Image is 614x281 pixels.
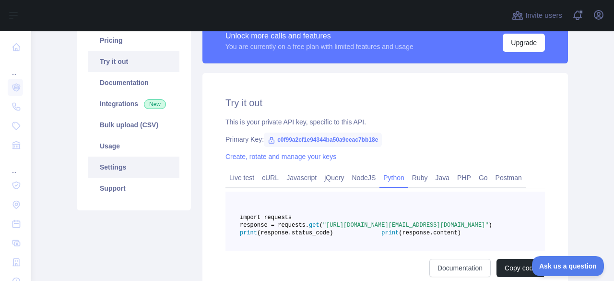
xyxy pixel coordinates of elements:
a: Usage [88,135,179,157]
span: Invite users [525,10,562,21]
div: ... [8,156,23,175]
button: Upgrade [503,34,545,52]
a: Create, rotate and manage your keys [225,153,336,160]
div: This is your private API key, specific to this API. [225,117,545,127]
span: "[URL][DOMAIN_NAME][EMAIL_ADDRESS][DOMAIN_NAME]" [323,222,489,229]
a: Live test [225,170,258,185]
span: print [381,230,399,236]
button: Copy code [496,259,545,277]
a: Documentation [88,72,179,93]
span: ) [489,222,492,229]
div: ... [8,58,23,77]
a: NodeJS [348,170,379,185]
span: ( [319,222,323,229]
h2: Try it out [225,96,545,110]
a: PHP [453,170,475,185]
a: Javascript [283,170,320,185]
a: Postman [492,170,526,185]
div: Unlock more calls and features [225,30,413,42]
a: Java [432,170,454,185]
a: Python [379,170,408,185]
div: You are currently on a free plan with limited features and usage [225,42,413,51]
a: Settings [88,157,179,178]
button: Invite users [510,8,564,23]
a: Integrations New [88,93,179,114]
div: Primary Key: [225,134,545,144]
iframe: Toggle Customer Support [532,256,604,276]
a: Ruby [408,170,432,185]
a: jQuery [320,170,348,185]
a: cURL [258,170,283,185]
span: c0f99a2cf1e94344ba50a9eeac7bb18e [264,133,382,147]
a: Support [88,178,179,199]
span: New [144,99,166,109]
a: Try it out [88,51,179,72]
span: response = requests. [240,222,309,229]
span: import requests [240,214,292,221]
span: (response.content) [399,230,461,236]
a: Pricing [88,30,179,51]
span: (response.status_code) [257,230,333,236]
span: get [309,222,319,229]
a: Bulk upload (CSV) [88,114,179,135]
span: print [240,230,257,236]
a: Documentation [429,259,491,277]
a: Go [475,170,492,185]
